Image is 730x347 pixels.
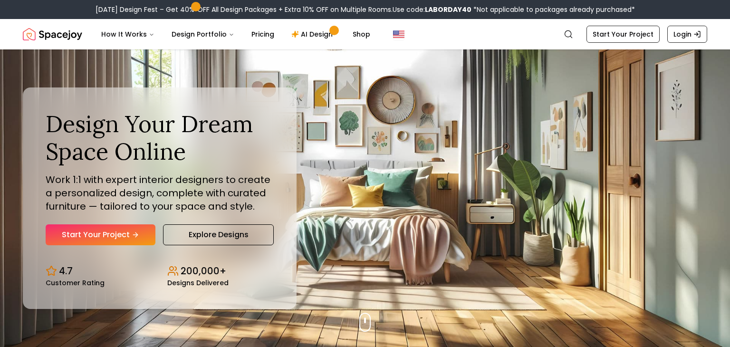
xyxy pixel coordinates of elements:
div: [DATE] Design Fest – Get 40% OFF All Design Packages + Extra 10% OFF on Multiple Rooms. [96,5,635,14]
b: LABORDAY40 [425,5,471,14]
img: Spacejoy Logo [23,25,82,44]
button: Design Portfolio [164,25,242,44]
a: Login [667,26,707,43]
p: 4.7 [59,264,73,278]
img: United States [393,29,404,40]
nav: Global [23,19,707,49]
small: Designs Delivered [167,280,229,286]
p: Work 1:1 with expert interior designers to create a personalized design, complete with curated fu... [46,173,274,213]
span: Use code: [393,5,471,14]
span: *Not applicable to packages already purchased* [471,5,635,14]
h1: Design Your Dream Space Online [46,110,274,165]
nav: Main [94,25,378,44]
div: Design stats [46,257,274,286]
a: Shop [345,25,378,44]
a: AI Design [284,25,343,44]
small: Customer Rating [46,280,105,286]
a: Start Your Project [46,224,155,245]
p: 200,000+ [181,264,226,278]
a: Start Your Project [586,26,660,43]
button: How It Works [94,25,162,44]
a: Pricing [244,25,282,44]
a: Explore Designs [163,224,274,245]
a: Spacejoy [23,25,82,44]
